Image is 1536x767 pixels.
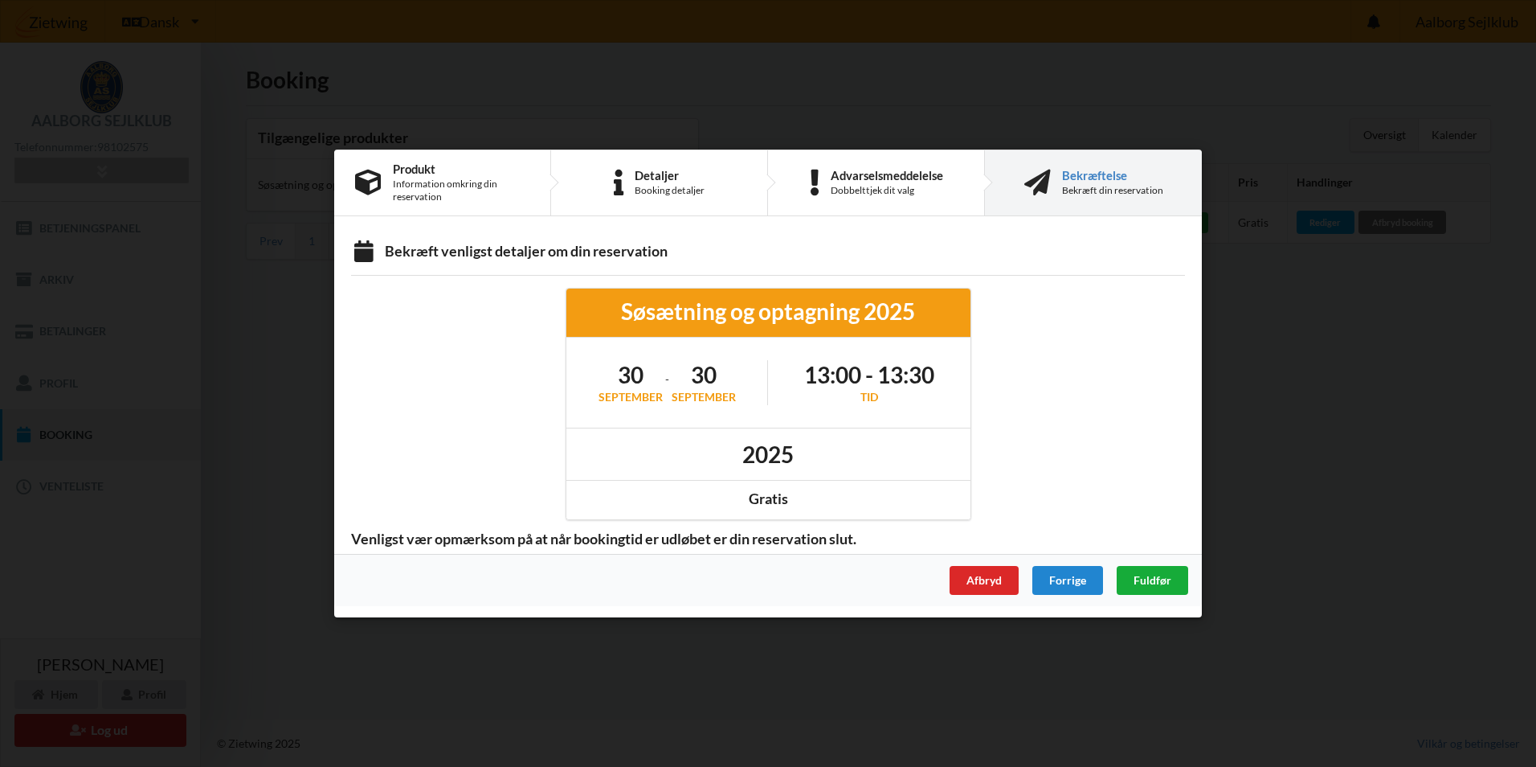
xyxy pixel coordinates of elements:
div: Dobbelttjek dit valg [831,184,943,197]
div: Detaljer [635,169,705,182]
h1: 13:00 - 13:30 [804,360,934,389]
div: september [672,389,736,405]
div: Bekræft din reservation [1062,184,1163,197]
div: Information omkring din reservation [393,178,529,203]
div: Bekræft venligst detaljer om din reservation [351,242,1185,264]
div: Forrige [1032,566,1103,595]
div: Bekræftelse [1062,169,1163,182]
div: Gratis [578,490,959,508]
div: september [598,389,663,405]
span: Venligst vær opmærksom på at når bookingtid er udløbet er din reservation slut. [340,530,868,548]
div: Afbryd [950,566,1019,595]
h1: 30 [598,360,663,389]
div: Booking detaljer [635,184,705,197]
span: - [665,372,669,386]
h1: 30 [672,360,736,389]
div: Advarselsmeddelelse [831,169,943,182]
div: Produkt [393,162,529,175]
span: Fuldfør [1134,573,1171,587]
div: Søsætning og optagning 2025 [578,297,959,326]
div: Tid [804,389,934,405]
h1: 2025 [742,440,794,469]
